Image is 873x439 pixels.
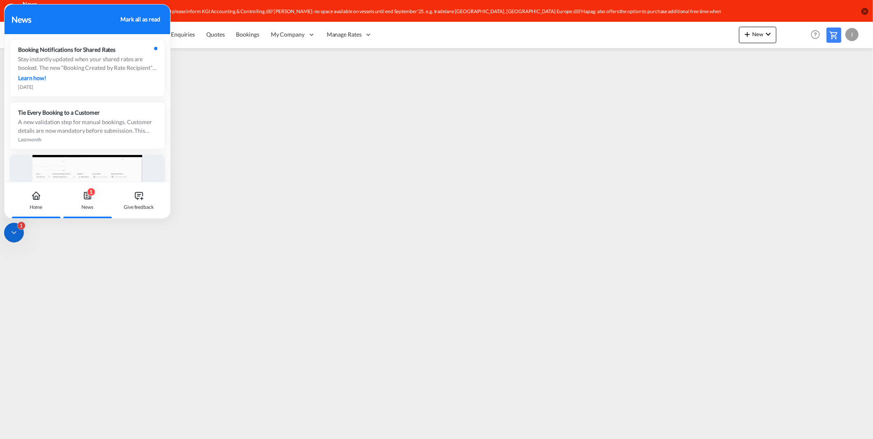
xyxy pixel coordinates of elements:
[808,28,822,42] span: Help
[808,28,827,42] div: Help
[165,21,201,48] a: Enquiries
[265,21,321,48] div: My Company
[201,21,230,48] a: Quotes
[236,31,259,38] span: Bookings
[206,31,224,38] span: Quotes
[861,7,869,15] button: icon-close-circle
[231,21,265,48] a: Bookings
[271,30,305,39] span: My Company
[171,31,195,38] span: Enquiries
[742,31,773,37] span: New
[321,21,378,48] div: Manage Rates
[739,27,776,43] button: icon-plus 400-fgNewicon-chevron-down
[845,28,859,41] div: I
[742,29,752,39] md-icon: icon-plus 400-fg
[23,8,739,22] div: USA shipments: if you have shipments with expected duties 100K +USD please inform KGI Accounting ...
[327,30,362,39] span: Manage Rates
[763,29,773,39] md-icon: icon-chevron-down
